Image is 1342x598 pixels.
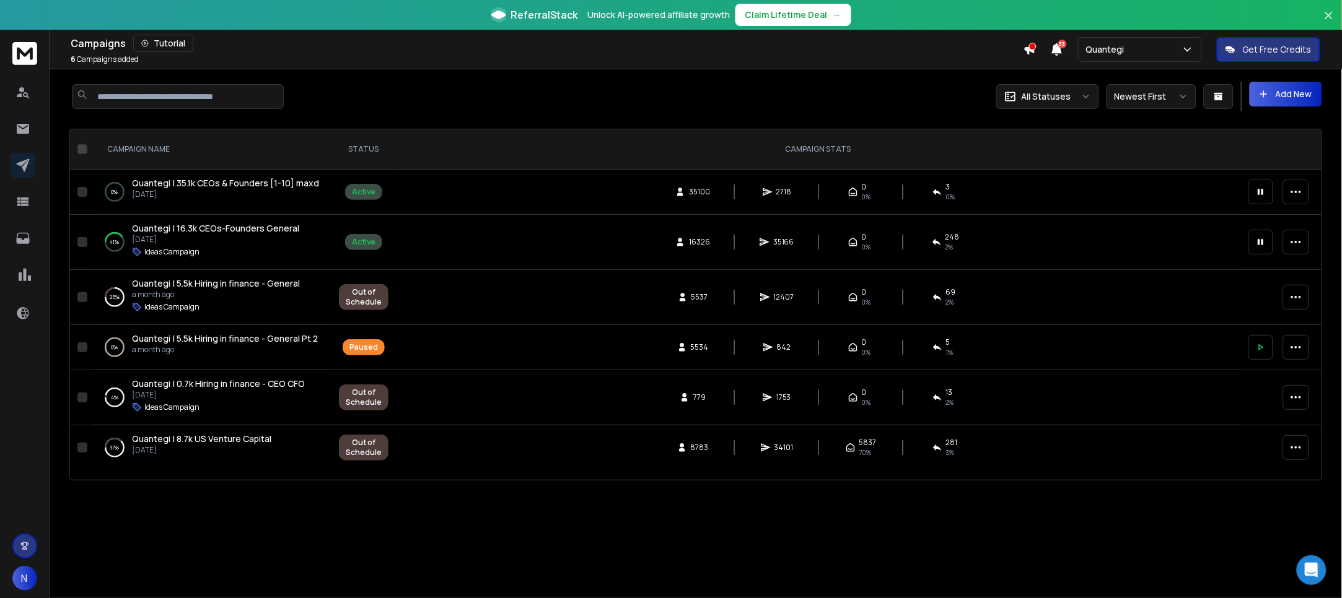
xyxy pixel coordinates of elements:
div: Paused [349,342,378,352]
p: [DATE] [132,189,319,199]
p: 37 % [110,441,120,454]
button: Claim Lifetime Deal→ [735,4,851,26]
span: 0 [862,182,867,192]
p: 0 % [112,186,118,198]
span: 2718 [776,187,792,197]
span: 3 % [946,448,955,457]
span: → [833,9,841,21]
div: Out of Schedule [346,388,382,407]
div: Out of Schedule [346,287,382,307]
span: 2 % [946,297,954,307]
span: 5534 [691,342,709,352]
p: a month ago [132,345,318,355]
td: 0%Quantegi | 5.5k Hiring in finance - General Pt 2a month ago [92,325,331,370]
span: 1753 [776,392,791,402]
a: Quantegi | 5.5k Hiring in finance - General [132,277,300,290]
span: 1 % [946,347,954,357]
span: Quantegi | 16.3k CEOs-Founders General [132,222,299,234]
td: 41%Quantegi | 16.3k CEOs-Founders General[DATE]Ideas Campaign [92,215,331,270]
p: 4 % [111,391,118,404]
span: 0 [862,287,867,297]
span: 248 [945,232,960,242]
span: ReferralStack [511,7,578,22]
p: Quantegi [1086,43,1129,56]
button: Get Free Credits [1217,37,1320,62]
span: 2 % [946,397,954,407]
span: Quantegi | 5.5k Hiring in finance - General Pt 2 [132,332,318,344]
span: 5537 [691,292,708,302]
span: 8783 [691,443,709,453]
p: a month ago [132,290,300,300]
span: 2 % [945,242,954,252]
th: CAMPAIGN STATS [396,129,1241,170]
span: 0% [862,192,871,202]
span: 69 [946,287,956,297]
p: [DATE] [132,390,305,400]
td: 25%Quantegi | 5.5k Hiring in finance - Generala month agoIdeas Campaign [92,270,331,325]
span: 779 [693,392,706,402]
p: 41 % [110,236,120,248]
span: 12407 [774,292,794,302]
button: Add New [1250,82,1322,106]
a: Quantegi | 16.3k CEOs-Founders General [132,222,299,235]
button: N [12,566,37,591]
div: Open Intercom Messenger [1297,555,1327,585]
span: 6 [71,54,76,64]
div: Active [352,187,375,197]
a: Quantegi | 5.5k Hiring in finance - General Pt 2 [132,332,318,345]
span: 0% [862,347,871,357]
a: Quantegi | 0.7k Hiring in finance - CEO CFO [132,378,305,390]
span: 0 [862,232,867,242]
span: Quantegi | 35.1k CEOs & Founders [1-10] maxd [132,177,319,189]
button: Close banner [1321,7,1337,37]
span: 0 [862,337,867,347]
span: 3 [946,182,950,192]
td: 0%Quantegi | 35.1k CEOs & Founders [1-10] maxd[DATE] [92,170,331,215]
p: Unlock AI-powered affiliate growth [588,9,730,21]
span: 13 [946,388,953,397]
span: 0% [862,242,871,252]
th: CAMPAIGN NAME [92,129,331,170]
p: Get Free Credits [1243,43,1312,56]
p: Campaigns added [71,54,139,64]
span: 281 [946,438,958,448]
span: 0% [862,397,871,407]
span: 35166 [773,237,794,247]
p: Ideas Campaign [144,247,200,257]
a: Quantegi | 35.1k CEOs & Founders [1-10] maxd [132,177,319,189]
p: All Statuses [1022,90,1071,103]
span: 0 % [946,192,955,202]
span: 35100 [689,187,710,197]
button: Newest First [1107,84,1196,109]
p: Ideas Campaign [144,402,200,412]
span: 5 [946,337,950,347]
span: 5837 [859,438,877,448]
span: 842 [777,342,791,352]
button: Tutorial [133,35,193,52]
span: 70 % [859,448,872,457]
th: STATUS [331,129,396,170]
div: Out of Schedule [346,438,382,457]
span: Quantegi | 5.5k Hiring in finance - General [132,277,300,289]
p: [DATE] [132,445,271,455]
p: 25 % [110,291,120,303]
span: 34101 [774,443,794,453]
p: [DATE] [132,235,299,245]
td: 4%Quantegi | 0.7k Hiring in finance - CEO CFO[DATE]Ideas Campaign [92,370,331,425]
a: Quantegi | 8.7k US Venture Capital [132,433,271,445]
td: 37%Quantegi | 8.7k US Venture Capital[DATE] [92,425,331,470]
span: 0% [862,297,871,307]
p: Ideas Campaign [144,302,200,312]
span: 16326 [689,237,710,247]
div: Campaigns [71,35,1024,52]
div: Active [352,237,375,247]
span: 33 [1058,40,1067,48]
p: 0 % [112,341,118,353]
span: 0 [862,388,867,397]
